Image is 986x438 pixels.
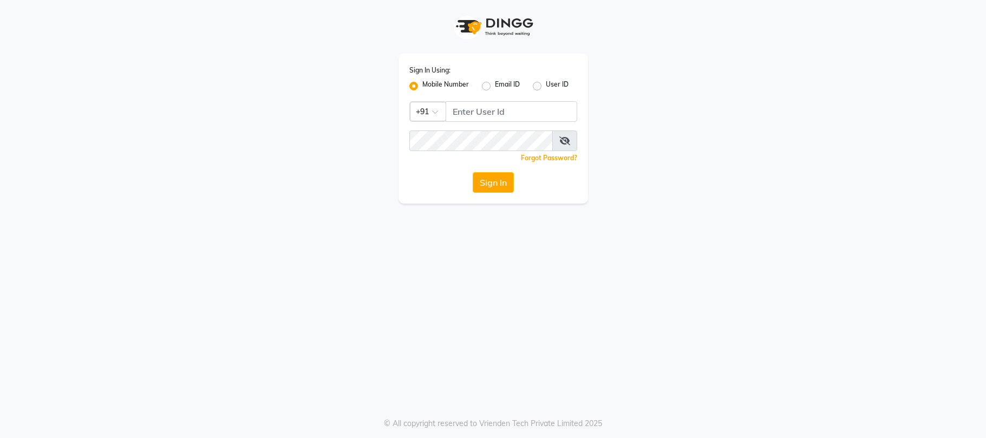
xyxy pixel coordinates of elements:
[422,80,469,93] label: Mobile Number
[473,172,514,193] button: Sign In
[446,101,577,122] input: Username
[450,11,537,43] img: logo1.svg
[546,80,569,93] label: User ID
[409,66,450,75] label: Sign In Using:
[495,80,520,93] label: Email ID
[409,130,553,151] input: Username
[521,154,577,162] a: Forgot Password?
